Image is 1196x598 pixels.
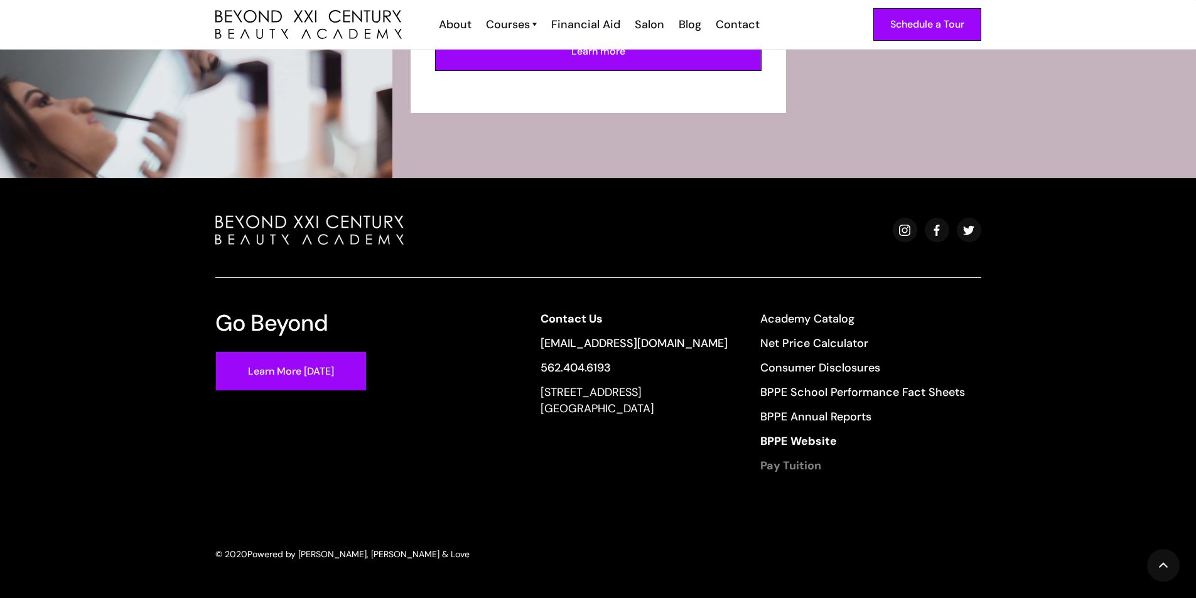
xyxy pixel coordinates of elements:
a: Contact [708,16,766,33]
div: About [439,16,471,33]
div: Blog [679,16,701,33]
a: Courses [486,16,537,33]
div: Salon [635,16,664,33]
img: beyond beauty logo [215,215,404,245]
a: Net Price Calculator [760,335,965,351]
a: home [215,10,402,40]
a: About [431,16,478,33]
div: [STREET_ADDRESS] [GEOGRAPHIC_DATA] [541,384,728,417]
input: Learn more [435,31,762,71]
a: BPPE Website [760,433,965,449]
a: [EMAIL_ADDRESS][DOMAIN_NAME] [541,335,728,351]
img: beyond 21st century beauty academy logo [215,10,402,40]
a: Pay Tuition [760,457,965,474]
a: 562.404.6193 [541,360,728,376]
a: Academy Catalog [760,311,965,327]
div: © 2020 [215,547,247,561]
a: Financial Aid [543,16,627,33]
div: Powered by [PERSON_NAME], [PERSON_NAME] & Love [247,547,470,561]
div: Schedule a Tour [890,16,964,33]
h3: Go Beyond [215,311,328,335]
a: Learn More [DATE] [215,351,367,391]
strong: Contact Us [541,311,603,326]
a: Blog [671,16,708,33]
div: Courses [486,16,530,33]
a: BPPE School Performance Fact Sheets [760,384,965,400]
div: Contact [716,16,760,33]
a: Salon [627,16,671,33]
a: BPPE Annual Reports [760,408,965,425]
strong: Pay Tuition [760,458,821,473]
strong: BPPE Website [760,434,837,449]
a: Schedule a Tour [873,8,981,41]
div: Financial Aid [551,16,620,33]
a: Consumer Disclosures [760,360,965,376]
a: Contact Us [541,311,728,327]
